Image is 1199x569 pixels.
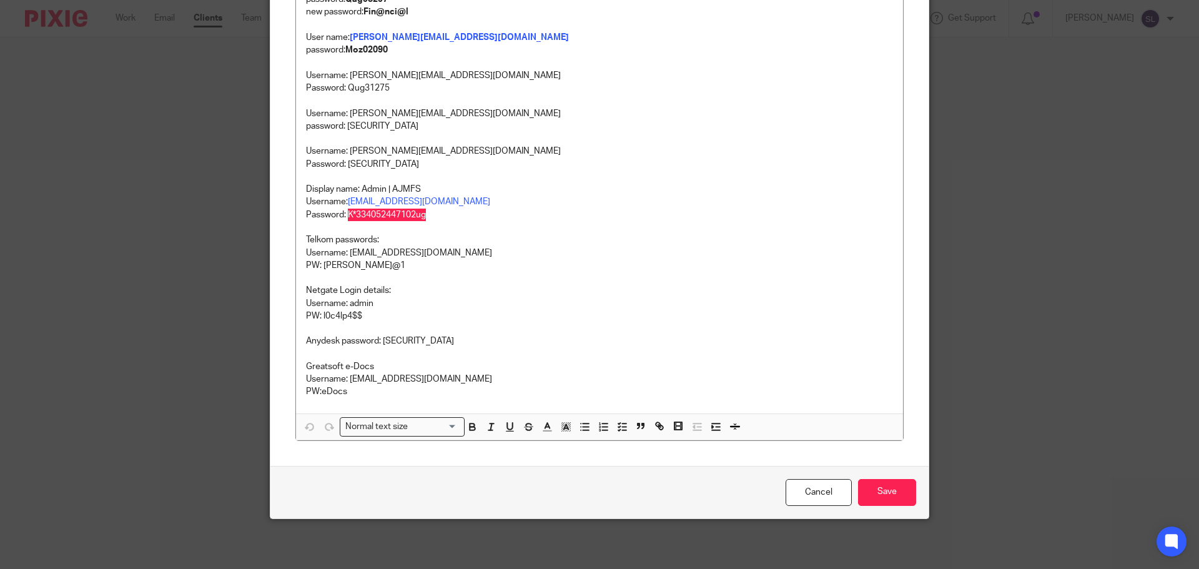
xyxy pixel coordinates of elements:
[306,284,893,297] p: Netgate Login details:
[343,420,411,433] span: Normal text size
[306,310,893,322] p: PW: l0c4lp4$$
[306,247,893,259] p: Username: [EMAIL_ADDRESS][DOMAIN_NAME]
[412,420,457,433] input: Search for option
[348,197,490,206] a: [EMAIL_ADDRESS][DOMAIN_NAME]
[306,31,893,57] p: User name: password:
[306,107,893,120] p: Username: [PERSON_NAME][EMAIL_ADDRESS][DOMAIN_NAME]
[306,234,893,246] p: Telkom passwords:
[345,46,388,54] strong: Moz02090
[306,297,893,310] p: Username: admin
[306,145,893,157] p: Username: [PERSON_NAME][EMAIL_ADDRESS][DOMAIN_NAME]
[306,158,893,171] p: Password: [SECURITY_DATA]
[306,6,893,18] p: new password:
[306,120,893,132] p: password: [SECURITY_DATA]
[306,69,893,95] p: Username: [PERSON_NAME][EMAIL_ADDRESS][DOMAIN_NAME] Password: Qug31275
[306,335,893,347] p: Anydesk password: [SECURITY_DATA]
[306,360,893,373] p: Greatsoft e-Docs
[306,259,893,272] p: PW: [PERSON_NAME]@1
[786,479,852,506] a: Cancel
[340,417,465,437] div: Search for option
[306,385,893,398] p: PW:eDocs
[306,209,893,221] p: Password: K*334052447102ug
[306,195,893,208] p: Username:
[363,7,408,16] strong: Fin@nci@l
[350,33,569,42] a: [PERSON_NAME][EMAIL_ADDRESS][DOMAIN_NAME]
[306,373,893,385] p: Username: [EMAIL_ADDRESS][DOMAIN_NAME]
[306,183,893,195] p: Display name: Admin | AJMFS
[858,479,916,506] input: Save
